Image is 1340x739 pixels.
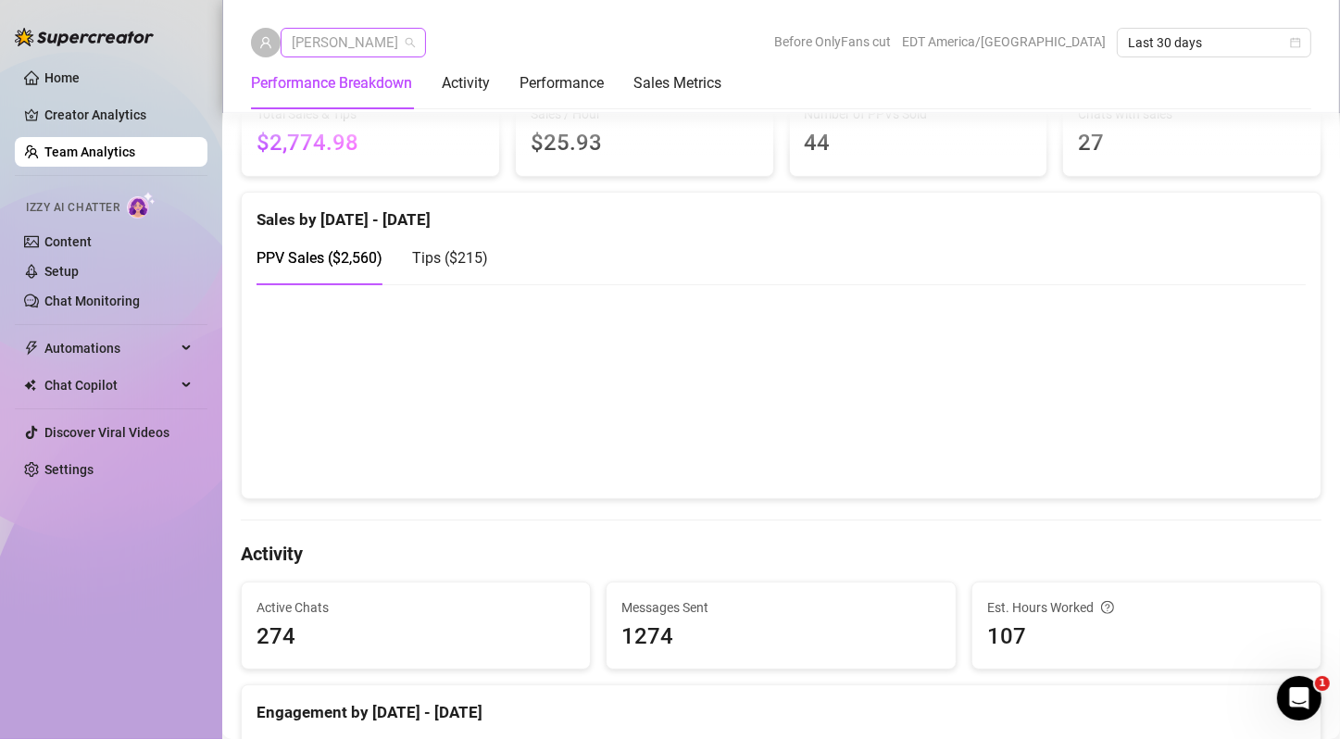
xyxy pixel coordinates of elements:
span: brandon ty [292,29,415,56]
a: Discover Viral Videos [44,425,169,440]
div: Engagement by [DATE] - [DATE] [257,685,1306,725]
iframe: Intercom live chat [1277,676,1321,720]
span: Number of PPVs Sold [805,104,1033,124]
a: Setup [44,264,79,279]
div: Est. Hours Worked [987,597,1306,618]
span: 44 [805,126,1033,161]
span: calendar [1290,37,1301,48]
img: AI Chatter [127,192,156,219]
span: thunderbolt [24,341,39,356]
a: Creator Analytics [44,100,193,130]
span: Chats with sales [1078,104,1306,124]
a: Team Analytics [44,144,135,159]
a: Content [44,234,92,249]
span: 1274 [621,620,940,655]
span: $25.93 [531,126,758,161]
span: Tips ( $215 ) [412,249,488,267]
div: Sales Metrics [633,72,721,94]
img: logo-BBDzfeDw.svg [15,28,154,46]
span: question-circle [1101,597,1114,618]
div: Performance [520,72,604,94]
span: Izzy AI Chatter [26,199,119,217]
span: Active Chats [257,597,575,618]
span: 107 [987,620,1306,655]
a: Settings [44,462,94,477]
span: 274 [257,620,575,655]
span: Total Sales & Tips [257,104,484,124]
span: Messages Sent [621,597,940,618]
span: 1 [1315,676,1330,691]
a: Home [44,70,80,85]
span: EDT America/[GEOGRAPHIC_DATA] [902,28,1106,56]
h4: Activity [241,541,1321,567]
span: Sales / Hour [531,104,758,124]
a: Chat Monitoring [44,294,140,308]
img: Chat Copilot [24,379,36,392]
span: Before OnlyFans cut [774,28,891,56]
span: Chat Copilot [44,370,176,400]
span: 27 [1078,126,1306,161]
div: Performance Breakdown [251,72,412,94]
div: Activity [442,72,490,94]
span: PPV Sales ( $2,560 ) [257,249,382,267]
span: user [259,36,272,49]
span: Automations [44,333,176,363]
div: Sales by [DATE] - [DATE] [257,193,1306,232]
span: Last 30 days [1128,29,1300,56]
span: $2,774.98 [257,126,484,161]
